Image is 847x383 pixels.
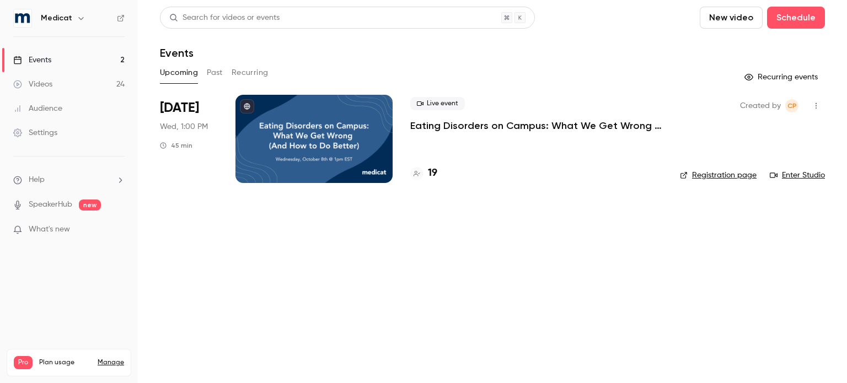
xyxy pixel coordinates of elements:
a: Enter Studio [770,170,825,181]
button: Past [207,64,223,82]
span: Help [29,174,45,186]
span: Wed, 1:00 PM [160,121,208,132]
a: Eating Disorders on Campus: What We Get Wrong (And How to Do Better) [410,119,662,132]
span: CP [787,99,797,112]
div: Events [13,55,51,66]
div: 45 min [160,141,192,150]
span: [DATE] [160,99,199,117]
div: Videos [13,79,52,90]
img: Medicat [14,9,31,27]
div: Oct 8 Wed, 1:00 PM (America/New York) [160,95,218,183]
button: Recurring events [739,68,825,86]
li: help-dropdown-opener [13,174,125,186]
a: SpeakerHub [29,199,72,211]
button: Schedule [767,7,825,29]
span: Pro [14,356,33,369]
button: New video [700,7,763,29]
h6: Medicat [41,13,72,24]
a: Manage [98,358,124,367]
div: Search for videos or events [169,12,280,24]
h1: Events [160,46,194,60]
span: Created by [740,99,781,112]
span: new [79,199,101,211]
a: 19 [410,166,437,181]
span: What's new [29,224,70,235]
iframe: Noticeable Trigger [111,225,125,235]
h4: 19 [428,166,437,181]
span: Claire Powell [785,99,798,112]
button: Upcoming [160,64,198,82]
div: Audience [13,103,62,114]
span: Live event [410,97,465,110]
div: Settings [13,127,57,138]
a: Registration page [680,170,757,181]
button: Recurring [232,64,269,82]
span: Plan usage [39,358,91,367]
